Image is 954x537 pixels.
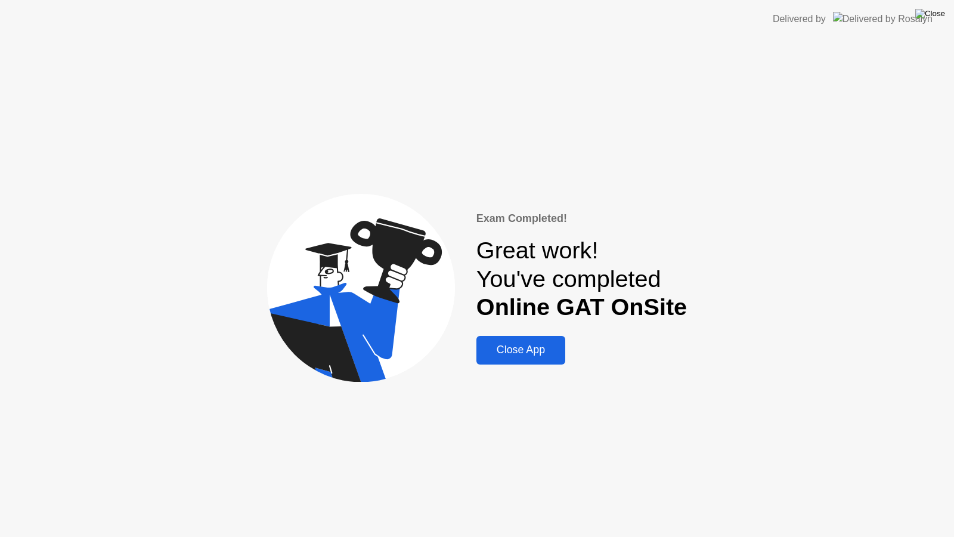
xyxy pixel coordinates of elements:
div: Close App [480,344,562,356]
img: Delivered by Rosalyn [833,12,933,26]
div: Delivered by [773,12,826,26]
img: Close [915,9,945,18]
b: Online GAT OnSite [476,294,687,320]
div: Exam Completed! [476,211,687,227]
button: Close App [476,336,565,365]
div: Great work! You've completed [476,236,687,322]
